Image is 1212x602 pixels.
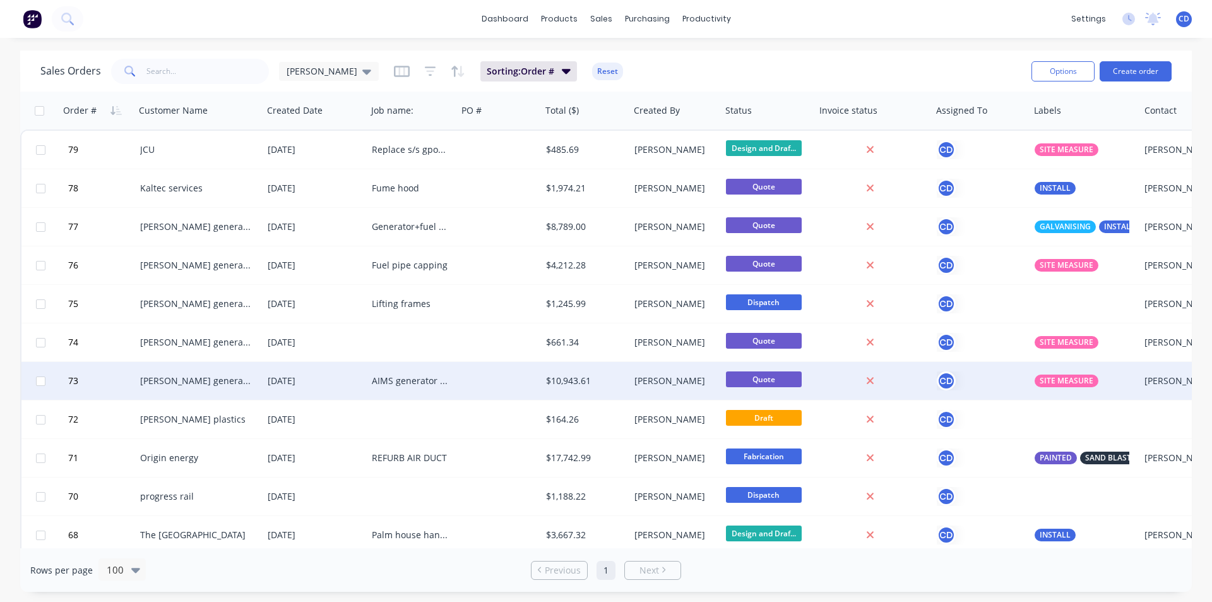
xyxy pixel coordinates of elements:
[68,413,78,426] span: 72
[546,452,621,464] div: $17,742.99
[726,333,802,349] span: Quote
[68,490,78,503] span: 70
[819,104,877,117] div: Invoice status
[68,336,78,349] span: 74
[68,529,78,541] span: 68
[23,9,42,28] img: Factory
[1035,143,1098,156] button: SITE MEASURE
[545,564,581,577] span: Previous
[937,294,956,313] button: CD
[937,410,956,429] button: CD
[372,220,448,233] div: Generator+fuel tank container mounts, aluminium exhaust ducting
[140,452,252,464] div: Origin energy
[268,259,362,272] div: [DATE]
[619,9,676,28] div: purchasing
[545,104,579,117] div: Total ($)
[1040,375,1093,387] span: SITE MEASURE
[372,375,448,387] div: AIMS generator s/s exhaust extension
[140,375,252,387] div: [PERSON_NAME] generators
[372,452,448,464] div: REFURB AIR DUCT
[634,298,712,310] div: [PERSON_NAME]
[937,256,956,275] button: CD
[937,448,956,467] button: CD
[546,220,621,233] div: $8,789.00
[1035,375,1098,387] button: SITE MEASURE
[725,104,752,117] div: Status
[726,294,802,310] span: Dispatch
[634,336,712,349] div: [PERSON_NAME]
[532,564,587,577] a: Previous page
[726,448,802,464] span: Fabrication
[1144,104,1177,117] div: Contact
[1035,182,1076,195] button: INSTALL
[64,131,140,169] button: 79
[68,452,78,464] span: 71
[64,400,140,438] button: 72
[634,413,712,426] div: [PERSON_NAME]
[1040,336,1093,349] span: SITE MEASURE
[68,259,78,272] span: 76
[287,64,357,78] span: [PERSON_NAME]
[475,9,535,28] a: dashboard
[937,371,956,390] button: CD
[1031,61,1095,81] button: Options
[1040,529,1071,541] span: INSTALL
[268,298,362,310] div: [DATE]
[546,490,621,503] div: $1,188.22
[937,333,956,352] div: CD
[268,182,362,195] div: [DATE]
[1035,259,1098,272] button: SITE MEASURE
[546,259,621,272] div: $4,212.28
[546,298,621,310] div: $1,245.99
[1085,452,1141,464] span: SAND BLASTED
[268,452,362,464] div: [DATE]
[140,220,252,233] div: [PERSON_NAME] generators
[726,410,802,426] span: Draft
[1104,220,1135,233] span: INSTALL
[726,526,802,541] span: Design and Draf...
[63,104,97,117] div: Order #
[676,9,737,28] div: productivity
[268,220,362,233] div: [DATE]
[726,371,802,387] span: Quote
[64,516,140,554] button: 68
[546,375,621,387] div: $10,943.61
[634,452,712,464] div: [PERSON_NAME]
[140,182,252,195] div: Kaltec services
[937,140,956,159] button: CD
[937,179,956,198] button: CD
[634,104,680,117] div: Created By
[937,526,956,545] button: CD
[140,413,252,426] div: [PERSON_NAME] plastics
[268,375,362,387] div: [DATE]
[937,217,956,236] button: CD
[726,140,802,156] span: Design and Draf...
[1179,13,1189,25] span: CD
[937,487,956,506] button: CD
[726,487,802,503] span: Dispatch
[535,9,584,28] div: products
[461,104,482,117] div: PO #
[64,478,140,515] button: 70
[40,65,101,77] h1: Sales Orders
[268,143,362,156] div: [DATE]
[936,104,987,117] div: Assigned To
[372,529,448,541] div: Palm house handrails
[1100,61,1172,81] button: Create order
[546,413,621,426] div: $164.26
[480,61,577,81] button: Sorting:Order #
[634,375,712,387] div: [PERSON_NAME]
[634,182,712,195] div: [PERSON_NAME]
[268,529,362,541] div: [DATE]
[1040,143,1093,156] span: SITE MEASURE
[68,182,78,195] span: 78
[140,490,252,503] div: progress rail
[1035,336,1098,349] button: SITE MEASURE
[487,65,554,78] span: Sorting: Order #
[1040,220,1091,233] span: GALVANISING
